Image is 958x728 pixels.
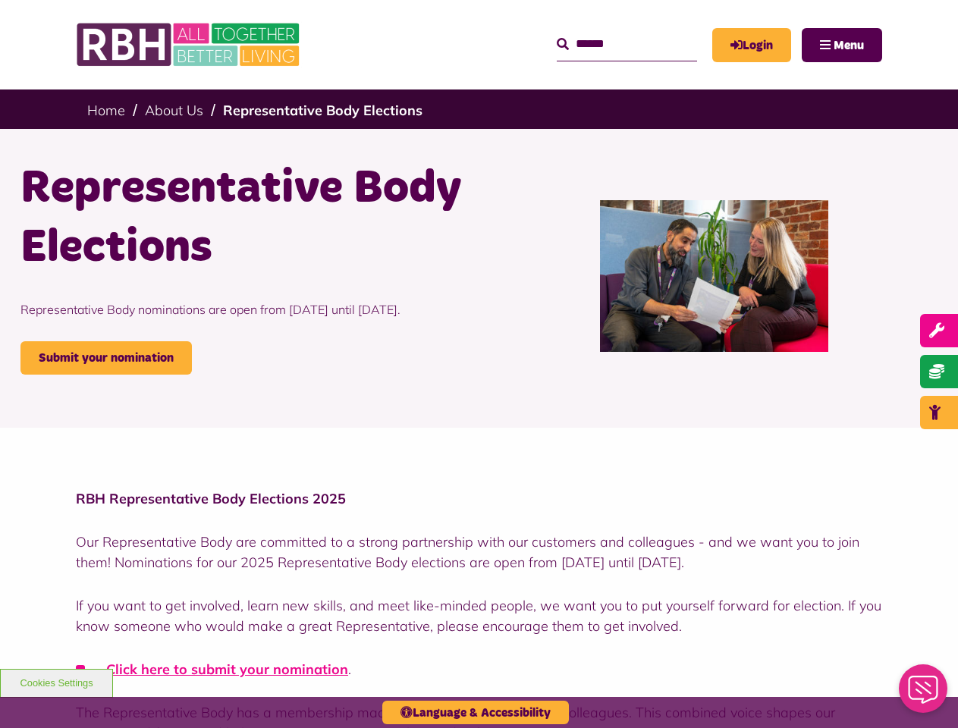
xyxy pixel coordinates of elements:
button: Language & Accessibility [382,701,569,724]
span: Menu [834,39,864,52]
img: RBH [76,15,303,74]
h1: Representative Body Elections [20,159,468,278]
iframe: Netcall Web Assistant for live chat [890,660,958,728]
button: Navigation [802,28,882,62]
p: Representative Body nominations are open from [DATE] until [DATE]. [20,278,468,341]
a: Submit your nomination - open in a new tab [20,341,192,375]
li: . [76,659,882,679]
a: MyRBH [712,28,791,62]
strong: RBH Representative Body Elections 2025 [76,490,346,507]
a: Representative Body Elections [223,102,422,119]
p: Our Representative Body are committed to a strong partnership with our customers and colleagues -... [76,532,882,573]
p: If you want to get involved, learn new skills, and meet like-minded people, we want you to put yo... [76,595,882,636]
input: Search [557,28,697,61]
a: About Us [145,102,203,119]
a: Home [87,102,125,119]
img: P10 Plan [600,200,828,352]
a: Click here to submit your nomination - open in a new tab [106,661,348,678]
